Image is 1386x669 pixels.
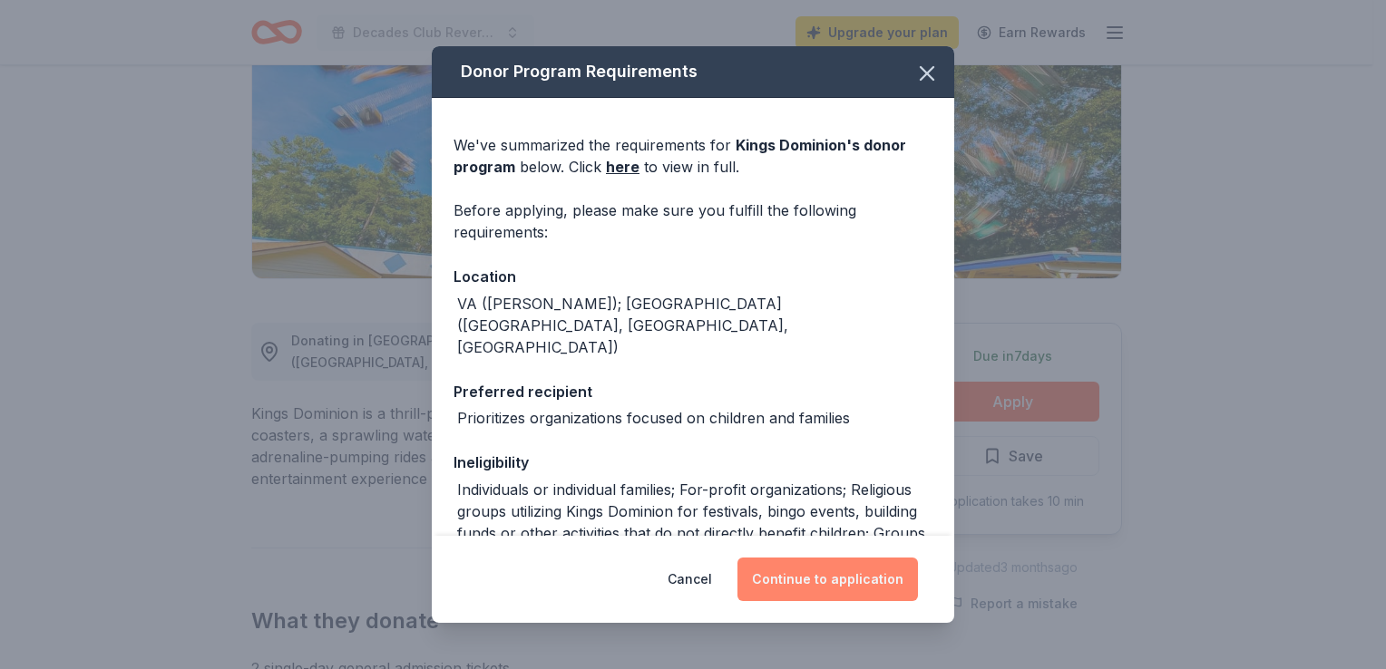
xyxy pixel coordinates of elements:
[454,265,932,288] div: Location
[454,199,932,243] div: Before applying, please make sure you fulfill the following requirements:
[457,293,932,358] div: VA ([PERSON_NAME]); [GEOGRAPHIC_DATA] ([GEOGRAPHIC_DATA], [GEOGRAPHIC_DATA], [GEOGRAPHIC_DATA])
[432,46,954,98] div: Donor Program Requirements
[457,479,932,587] div: Individuals or individual families; For-profit organizations; Religious groups utilizing Kings Do...
[454,380,932,403] div: Preferred recipient
[454,134,932,178] div: We've summarized the requirements for below. Click to view in full.
[737,557,918,601] button: Continue to application
[454,451,932,474] div: Ineligibility
[457,407,850,429] div: Prioritizes organizations focused on children and families
[668,557,712,601] button: Cancel
[606,156,639,178] a: here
